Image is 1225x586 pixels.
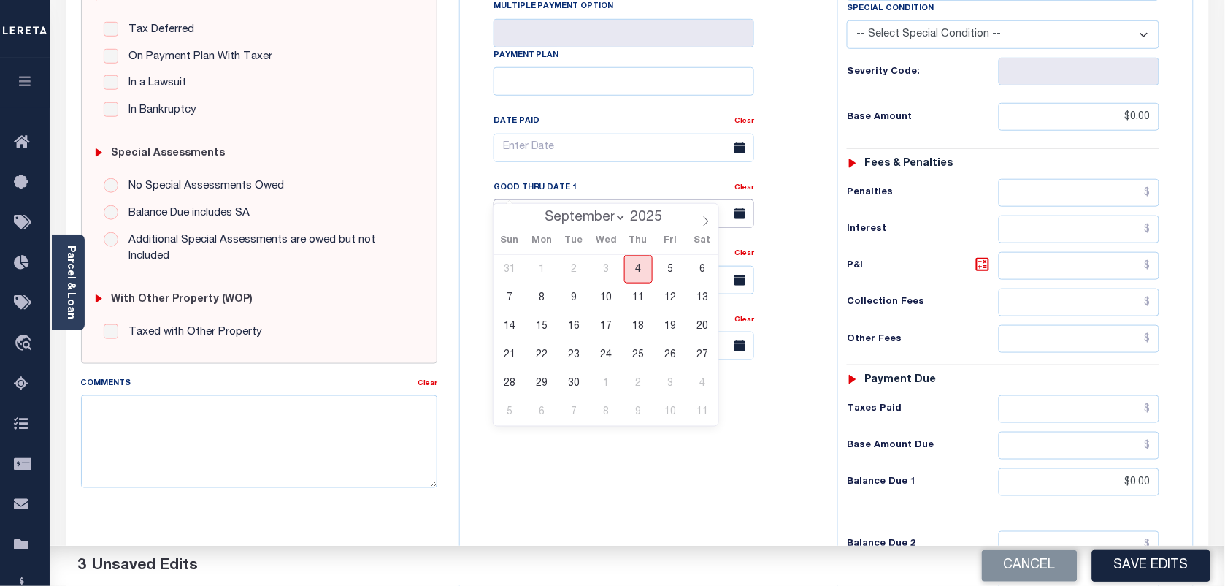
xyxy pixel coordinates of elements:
[496,340,524,369] span: September 21, 2025
[526,237,558,246] span: Mon
[624,312,653,340] span: September 18, 2025
[494,182,577,194] label: Good Thru Date 1
[92,558,198,574] span: Unsaved Edits
[624,284,653,312] span: September 11, 2025
[537,210,626,225] select: Month
[734,316,754,324] a: Clear
[999,103,1160,131] input: $
[121,102,196,119] label: In Bankruptcy
[494,134,754,162] input: Enter Date
[528,255,556,284] span: September 1, 2025
[121,49,272,66] label: On Payment Plan With Taxer
[656,284,685,312] span: September 12, 2025
[560,284,588,312] span: September 9, 2025
[111,148,225,160] h6: Special Assessments
[418,380,437,387] a: Clear
[865,374,937,387] h6: Payment due
[111,294,253,306] h6: with Other Property (WOP)
[592,255,621,284] span: September 3, 2025
[654,237,686,246] span: Fri
[656,369,685,397] span: October 3, 2025
[734,250,754,257] a: Clear
[496,312,524,340] span: September 14, 2025
[121,205,250,222] label: Balance Due includes SA
[999,325,1160,353] input: $
[686,237,718,246] span: Sat
[560,340,588,369] span: September 23, 2025
[121,324,262,341] label: Taxed with Other Property
[847,224,998,235] h6: Interest
[121,22,194,39] label: Tax Deferred
[734,184,754,191] a: Clear
[560,369,588,397] span: September 30, 2025
[656,312,685,340] span: September 19, 2025
[999,289,1160,316] input: $
[121,232,415,265] label: Additional Special Assessments are owed but not Included
[592,397,621,426] span: October 8, 2025
[656,340,685,369] span: September 26, 2025
[496,255,524,284] span: August 31, 2025
[847,297,998,308] h6: Collection Fees
[734,118,754,125] a: Clear
[121,75,186,92] label: In a Lawsuit
[528,312,556,340] span: September 15, 2025
[656,255,685,284] span: September 5, 2025
[14,335,37,354] i: travel_explore
[865,158,953,170] h6: Fees & Penalties
[688,340,717,369] span: September 27, 2025
[688,369,717,397] span: October 4, 2025
[592,340,621,369] span: September 24, 2025
[81,378,131,390] label: Comments
[982,550,1078,582] button: Cancel
[590,237,622,246] span: Wed
[624,340,653,369] span: September 25, 2025
[528,284,556,312] span: September 8, 2025
[65,246,75,319] a: Parcel & Loan
[999,395,1160,423] input: $
[558,237,590,246] span: Tue
[592,284,621,312] span: September 10, 2025
[999,432,1160,460] input: $
[494,237,526,246] span: Sun
[624,397,653,426] span: October 9, 2025
[496,369,524,397] span: September 28, 2025
[847,334,998,346] h6: Other Fees
[688,312,717,340] span: September 20, 2025
[77,558,86,574] span: 3
[496,284,524,312] span: September 7, 2025
[494,115,539,128] label: Date Paid
[121,178,284,195] label: No Special Assessments Owed
[496,397,524,426] span: October 5, 2025
[999,179,1160,207] input: $
[626,210,675,226] input: Year
[494,199,754,228] input: Enter Date
[847,112,998,123] h6: Base Amount
[592,312,621,340] span: September 17, 2025
[999,468,1160,496] input: $
[560,312,588,340] span: September 16, 2025
[494,1,614,13] label: Multiple Payment Option
[688,255,717,284] span: September 6, 2025
[624,255,653,284] span: September 4, 2025
[528,369,556,397] span: September 29, 2025
[999,252,1160,280] input: $
[999,216,1160,243] input: $
[1092,550,1210,582] button: Save Edits
[688,397,717,426] span: October 11, 2025
[528,397,556,426] span: October 6, 2025
[688,284,717,312] span: September 13, 2025
[847,66,998,78] h6: Severity Code:
[847,256,998,276] h6: P&I
[656,397,685,426] span: October 10, 2025
[847,3,934,15] label: Special Condition
[560,397,588,426] span: October 7, 2025
[847,476,998,488] h6: Balance Due 1
[847,440,998,452] h6: Base Amount Due
[624,369,653,397] span: October 2, 2025
[560,255,588,284] span: September 2, 2025
[528,340,556,369] span: September 22, 2025
[847,187,998,199] h6: Penalties
[847,539,998,551] h6: Balance Due 2
[999,531,1160,559] input: $
[494,50,559,62] label: Payment Plan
